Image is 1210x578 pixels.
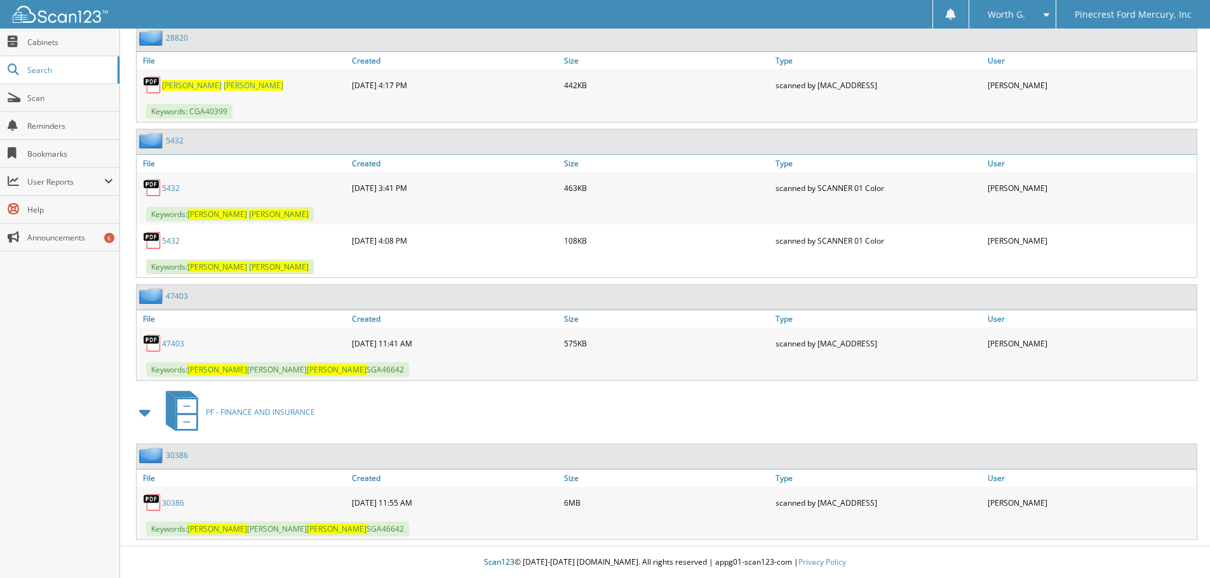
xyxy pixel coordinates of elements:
span: [PERSON_NAME] [249,261,309,272]
img: folder2.png [139,133,166,148]
span: Reminders [27,121,113,131]
a: Size [561,52,773,69]
div: [DATE] 11:41 AM [349,331,561,356]
a: 47403 [162,338,184,349]
a: 28820 [166,32,188,43]
span: Bookmarks [27,148,113,159]
a: File [137,470,349,487]
span: [PERSON_NAME] [187,209,247,220]
div: © [DATE]-[DATE] [DOMAIN_NAME]. All rights reserved | appg01-scan123-com | [120,547,1210,578]
a: 5432 [162,235,180,246]
span: Keywords: CGA40399 [146,104,232,119]
div: 442KB [561,72,773,98]
img: folder2.png [139,30,166,46]
a: Created [349,155,561,172]
span: Keywords: [PERSON_NAME] SGA46642 [146,362,409,377]
div: scanned by SCANNER 01 Color [772,228,985,253]
span: [PERSON_NAME] [187,364,247,375]
span: [PERSON_NAME] [187,523,247,534]
img: folder2.png [139,447,166,463]
img: PDF.png [143,231,162,250]
span: User Reports [27,176,104,187]
a: Type [772,52,985,69]
span: [PERSON_NAME] [162,80,222,91]
div: 575KB [561,331,773,356]
span: [PERSON_NAME] [224,80,283,91]
span: Announcements [27,232,113,243]
div: [DATE] 4:17 PM [349,72,561,98]
a: User [985,155,1197,172]
a: Created [349,52,561,69]
span: [PERSON_NAME] [187,261,247,272]
div: 108KB [561,228,773,253]
a: Size [561,155,773,172]
a: Privacy Policy [798,556,846,567]
a: 30386 [166,450,188,461]
a: User [985,310,1197,327]
div: [PERSON_NAME] [985,72,1197,98]
span: Cabinets [27,37,113,48]
img: PDF.png [143,178,162,197]
div: scanned by [MAC_ADDRESS] [772,331,985,356]
a: 5432 [166,135,184,146]
a: Created [349,470,561,487]
span: PF - FINANCE AND INSURANCE [206,407,315,417]
a: 30386 [162,497,184,508]
div: scanned by [MAC_ADDRESS] [772,490,985,515]
div: [PERSON_NAME] [985,175,1197,200]
span: Keywords: [146,207,314,221]
div: [DATE] 11:55 AM [349,490,561,515]
a: User [985,52,1197,69]
div: 6MB [561,490,773,515]
img: PDF.png [143,76,162,95]
img: PDF.png [143,334,162,353]
a: File [137,155,349,172]
a: File [137,310,349,327]
div: [DATE] 4:08 PM [349,228,561,253]
div: [PERSON_NAME] [985,490,1197,515]
span: Worth G. [988,11,1025,18]
img: folder2.png [139,288,166,304]
img: scan123-logo-white.svg [13,6,108,23]
iframe: Chat Widget [1146,517,1210,578]
img: PDF.png [143,493,162,512]
a: Type [772,310,985,327]
span: Pinecrest Ford Mercury, Inc [1075,11,1192,18]
a: 5432 [162,183,180,194]
a: Type [772,155,985,172]
a: File [137,52,349,69]
div: [DATE] 3:41 PM [349,175,561,200]
a: Size [561,470,773,487]
a: [PERSON_NAME] [PERSON_NAME] [162,80,283,91]
a: Type [772,470,985,487]
span: Search [27,65,111,76]
span: Keywords: [PERSON_NAME] SGA46642 [146,522,409,536]
span: [PERSON_NAME] [307,364,366,375]
span: [PERSON_NAME] [249,209,309,220]
a: Created [349,310,561,327]
div: 463KB [561,175,773,200]
a: User [985,470,1197,487]
span: Keywords: [146,259,314,274]
a: Size [561,310,773,327]
div: 6 [104,233,114,243]
a: 47403 [166,291,188,301]
a: PF - FINANCE AND INSURANCE [158,387,315,437]
span: Help [27,204,113,215]
div: scanned by SCANNER 01 Color [772,175,985,200]
div: scanned by [MAC_ADDRESS] [772,72,985,98]
span: Scan [27,93,113,103]
span: [PERSON_NAME] [307,523,366,534]
span: Scan123 [484,556,514,567]
div: [PERSON_NAME] [985,228,1197,253]
div: [PERSON_NAME] [985,331,1197,356]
